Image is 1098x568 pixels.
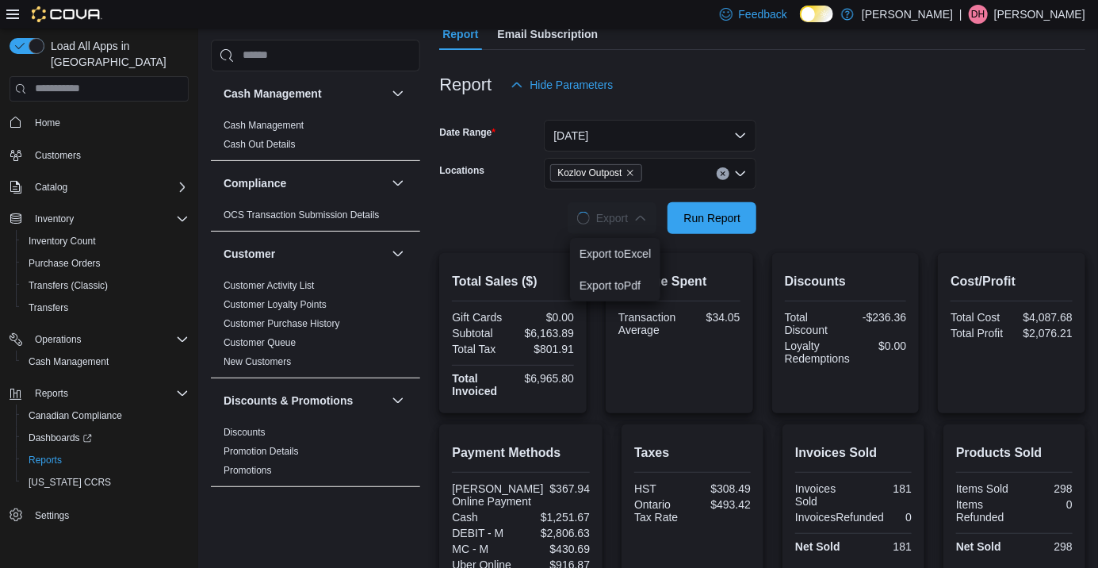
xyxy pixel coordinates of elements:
[22,473,189,492] span: Washington CCRS
[557,165,622,181] span: Kozlov Outpost
[22,276,114,295] a: Transfers (Classic)
[29,178,189,197] span: Catalog
[29,409,122,422] span: Canadian Compliance
[22,352,189,371] span: Cash Management
[717,167,729,180] button: Clear input
[570,238,660,270] button: Export toExcel
[224,356,291,367] a: New Customers
[452,482,543,508] div: [PERSON_NAME] Online Payment
[524,527,590,539] div: $2,806.63
[29,505,189,524] span: Settings
[16,252,195,274] button: Purchase Orders
[951,272,1073,291] h2: Cost/Profit
[498,18,599,50] span: Email Subscription
[849,311,907,324] div: -$236.36
[29,113,189,132] span: Home
[3,111,195,134] button: Home
[29,301,68,314] span: Transfers
[16,449,195,471] button: Reports
[3,176,195,198] button: Catalog
[35,333,82,346] span: Operations
[35,213,74,225] span: Inventory
[224,175,385,191] button: Compliance
[1018,498,1073,511] div: 0
[668,202,756,234] button: Run Report
[516,311,574,324] div: $0.00
[568,202,656,234] button: LoadingExport
[785,340,851,365] div: Loyalty Redemptions
[3,503,195,526] button: Settings
[35,509,69,522] span: Settings
[504,69,619,101] button: Hide Parameters
[224,246,275,262] h3: Customer
[994,5,1085,24] p: [PERSON_NAME]
[224,427,266,438] a: Discounts
[44,38,189,70] span: Load All Apps in [GEOGRAPHIC_DATA]
[22,298,75,317] a: Transfers
[22,254,107,273] a: Purchase Orders
[800,22,801,23] span: Dark Mode
[442,18,478,50] span: Report
[618,311,676,336] div: Transaction Average
[388,244,407,263] button: Customer
[524,511,590,524] div: $1,251.67
[35,181,67,194] span: Catalog
[224,138,296,151] span: Cash Out Details
[22,254,189,273] span: Purchase Orders
[224,465,272,476] a: Promotions
[452,511,518,524] div: Cash
[626,168,635,178] button: Remove Kozlov Outpost from selection in this group
[956,498,1011,524] div: Items Refunded
[795,511,884,524] div: InvoicesRefunded
[452,327,510,340] div: Subtotal
[224,446,299,457] a: Promotion Details
[29,355,109,368] span: Cash Management
[22,451,68,470] a: Reports
[524,543,590,555] div: $430.69
[224,464,272,477] span: Promotions
[388,391,407,410] button: Discounts & Promotions
[439,164,484,177] label: Locations
[29,257,101,270] span: Purchase Orders
[35,117,60,129] span: Home
[224,299,327,310] a: Customer Loyalty Points
[224,279,315,292] span: Customer Activity List
[224,317,340,330] span: Customer Purchase History
[29,235,96,248] span: Inventory Count
[577,202,647,234] span: Export
[684,210,741,226] span: Run Report
[211,205,420,231] div: Compliance
[696,482,751,495] div: $308.49
[785,272,907,291] h2: Discounts
[1015,311,1073,324] div: $4,087.68
[22,232,189,251] span: Inventory Count
[951,327,1008,340] div: Total Profit
[800,6,833,22] input: Dark Mode
[29,476,111,489] span: [US_STATE] CCRS
[29,145,189,165] span: Customers
[29,454,62,466] span: Reports
[22,473,117,492] a: [US_STATE] CCRS
[452,311,510,324] div: Gift Cards
[856,340,906,352] div: $0.00
[795,482,850,508] div: Invoices Sold
[224,445,299,458] span: Promotion Details
[22,276,189,295] span: Transfers (Classic)
[969,5,988,24] div: Derek Hurren
[16,351,195,373] button: Cash Management
[224,139,296,150] a: Cash Out Details
[857,482,912,495] div: 181
[634,443,751,462] h2: Taxes
[439,126,495,139] label: Date Range
[634,482,689,495] div: HST
[530,77,613,93] span: Hide Parameters
[734,167,747,180] button: Open list of options
[35,387,68,400] span: Reports
[971,5,985,24] span: DH
[516,372,574,385] div: $6,965.80
[956,540,1001,553] strong: Net Sold
[550,164,641,182] span: Kozlov Outpost
[29,113,67,132] a: Home
[785,311,843,336] div: Total Discount
[452,272,574,291] h2: Total Sales ($)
